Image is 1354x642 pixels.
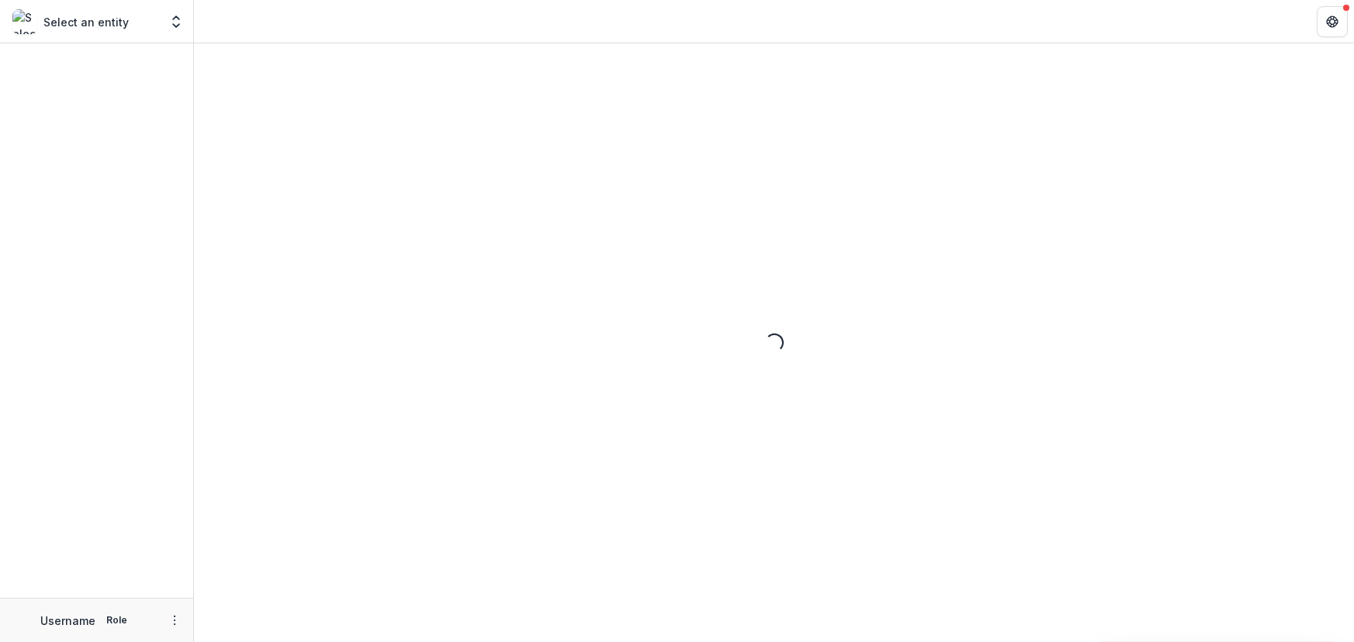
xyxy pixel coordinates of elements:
p: Role [102,613,132,627]
button: Open entity switcher [165,6,187,37]
button: Get Help [1317,6,1348,37]
p: Select an entity [43,14,129,30]
button: More [165,611,184,630]
p: Username [40,613,95,629]
img: Select an entity [12,9,37,34]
